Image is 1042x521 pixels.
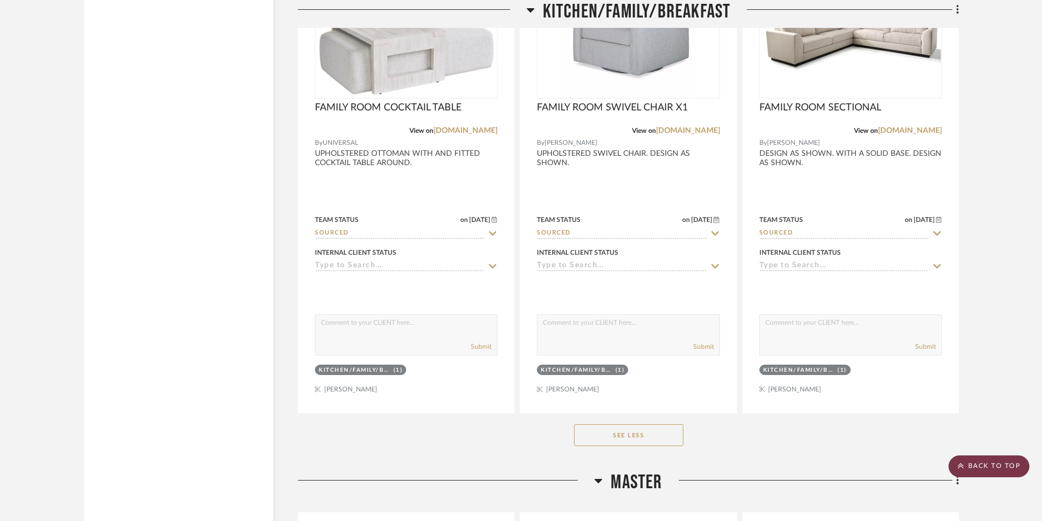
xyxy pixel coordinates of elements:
[537,261,706,272] input: Type to Search…
[915,342,936,352] button: Submit
[537,248,618,257] div: Internal Client Status
[763,366,835,374] div: KITCHEN/FAMILY/BREAKFAST
[767,138,820,148] span: [PERSON_NAME]
[632,127,656,134] span: View on
[468,216,491,224] span: [DATE]
[315,229,484,239] input: Type to Search…
[319,366,391,374] div: KITCHEN/FAMILY/BREAKFAST
[854,127,878,134] span: View on
[537,215,581,225] div: Team Status
[315,248,396,257] div: Internal Client Status
[690,216,713,224] span: [DATE]
[949,455,1029,477] scroll-to-top-button: BACK TO TOP
[394,366,403,374] div: (1)
[759,215,803,225] div: Team Status
[434,127,497,134] a: [DOMAIN_NAME]
[545,138,598,148] span: [PERSON_NAME]
[315,138,323,148] span: By
[611,471,662,494] span: MASTER
[905,216,912,223] span: on
[460,216,468,223] span: on
[878,127,942,134] a: [DOMAIN_NAME]
[541,366,613,374] div: KITCHEN/FAMILY/BREAKFAST
[315,261,484,272] input: Type to Search…
[537,102,688,114] span: FAMILY ROOM SWIVEL CHAIR X1
[912,216,936,224] span: [DATE]
[315,102,461,114] span: FAMILY ROOM COCKTAIL TABLE
[471,342,491,352] button: Submit
[616,366,625,374] div: (1)
[759,229,929,239] input: Type to Search…
[759,102,881,114] span: FAMILY ROOM SECTIONAL
[759,261,929,272] input: Type to Search…
[759,138,767,148] span: By
[574,424,683,446] button: See Less
[693,342,714,352] button: Submit
[409,127,434,134] span: View on
[759,248,841,257] div: Internal Client Status
[682,216,690,223] span: on
[315,215,359,225] div: Team Status
[323,138,358,148] span: UNIVERSAL
[838,366,847,374] div: (1)
[537,229,706,239] input: Type to Search…
[656,127,720,134] a: [DOMAIN_NAME]
[537,138,545,148] span: By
